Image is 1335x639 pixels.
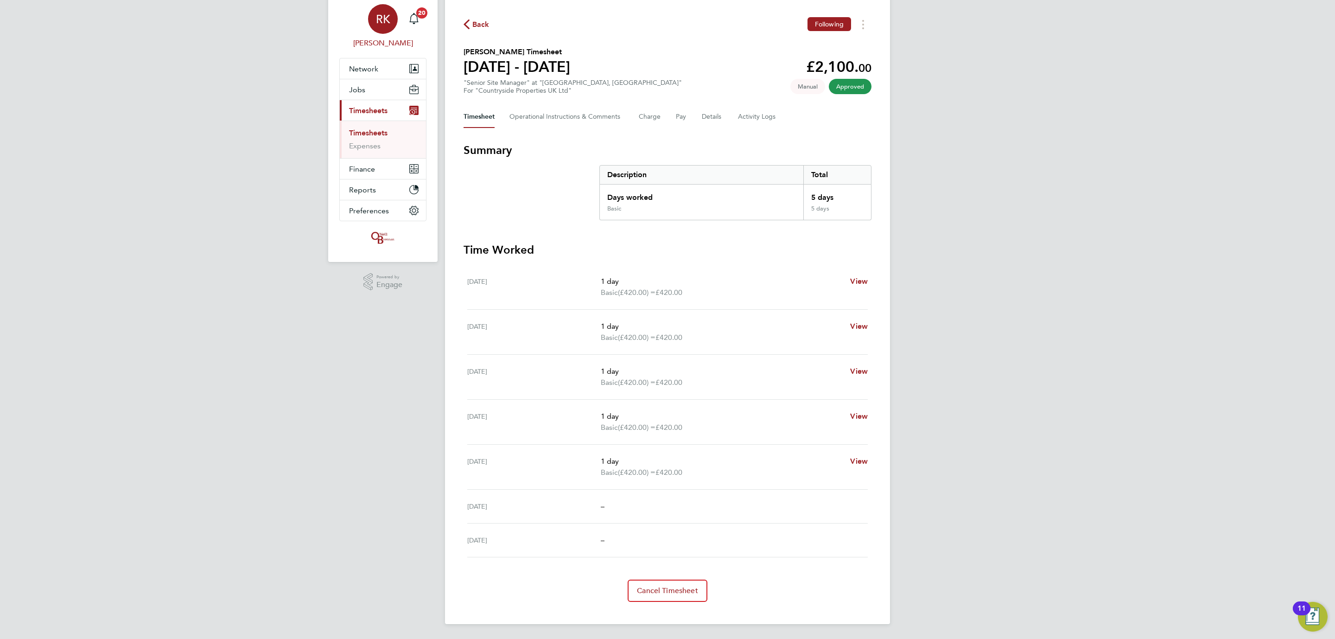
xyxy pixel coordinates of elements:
[601,422,618,433] span: Basic
[467,321,601,343] div: [DATE]
[363,273,403,291] a: Powered byEngage
[850,456,868,467] a: View
[850,277,868,286] span: View
[601,467,618,478] span: Basic
[349,85,365,94] span: Jobs
[618,288,655,297] span: (£420.00) =
[464,46,570,58] h2: [PERSON_NAME] Timesheet
[376,281,402,289] span: Engage
[467,501,601,512] div: [DATE]
[340,79,426,100] button: Jobs
[655,333,682,342] span: £420.00
[618,423,655,432] span: (£420.00) =
[601,287,618,298] span: Basic
[339,38,426,49] span: Reece Kershaw
[464,58,570,76] h1: [DATE] - [DATE]
[815,20,844,28] span: Following
[340,159,426,179] button: Finance
[601,321,843,332] p: 1 day
[464,19,489,30] button: Back
[655,378,682,387] span: £420.00
[738,106,777,128] button: Activity Logs
[829,79,871,94] span: This timesheet has been approved.
[349,165,375,173] span: Finance
[601,411,843,422] p: 1 day
[637,586,698,595] span: Cancel Timesheet
[601,502,604,511] span: –
[467,276,601,298] div: [DATE]
[509,106,624,128] button: Operational Instructions & Comments
[416,7,427,19] span: 20
[369,230,396,245] img: oneillandbrennan-logo-retina.png
[349,185,376,194] span: Reports
[639,106,661,128] button: Charge
[676,106,687,128] button: Pay
[464,79,682,95] div: "Senior Site Manager" at "[GEOGRAPHIC_DATA], [GEOGRAPHIC_DATA]"
[702,106,723,128] button: Details
[618,468,655,477] span: (£420.00) =
[467,456,601,478] div: [DATE]
[858,61,871,75] span: 00
[339,4,426,49] a: RK[PERSON_NAME]
[850,366,868,377] a: View
[467,535,601,546] div: [DATE]
[339,230,426,245] a: Go to home page
[607,205,621,212] div: Basic
[467,366,601,388] div: [DATE]
[850,322,868,331] span: View
[803,185,871,205] div: 5 days
[618,333,655,342] span: (£420.00) =
[618,378,655,387] span: (£420.00) =
[376,273,402,281] span: Powered by
[1297,608,1306,620] div: 11
[850,321,868,332] a: View
[655,288,682,297] span: £420.00
[790,79,825,94] span: This timesheet was manually created.
[340,58,426,79] button: Network
[850,457,868,466] span: View
[855,17,871,32] button: Timesheets Menu
[405,4,423,34] a: 20
[850,411,868,422] a: View
[464,87,682,95] div: For "Countryside Properties UK Ltd"
[600,166,803,184] div: Description
[349,141,381,150] a: Expenses
[655,468,682,477] span: £420.00
[464,243,871,257] h3: Time Worked
[601,276,843,287] p: 1 day
[349,206,389,215] span: Preferences
[376,13,390,25] span: RK
[1298,602,1328,632] button: Open Resource Center, 11 new notifications
[601,456,843,467] p: 1 day
[600,185,803,205] div: Days worked
[340,100,426,121] button: Timesheets
[807,17,851,31] button: Following
[803,205,871,220] div: 5 days
[806,58,871,76] app-decimal: £2,100.
[464,106,495,128] button: Timesheet
[349,128,388,137] a: Timesheets
[349,106,388,115] span: Timesheets
[601,377,618,388] span: Basic
[340,200,426,221] button: Preferences
[340,121,426,158] div: Timesheets
[601,332,618,343] span: Basic
[349,64,378,73] span: Network
[599,165,871,220] div: Summary
[850,412,868,421] span: View
[340,179,426,200] button: Reports
[464,143,871,602] section: Timesheet
[472,19,489,30] span: Back
[655,423,682,432] span: £420.00
[464,143,871,158] h3: Summary
[628,580,707,602] button: Cancel Timesheet
[850,367,868,376] span: View
[850,276,868,287] a: View
[803,166,871,184] div: Total
[601,536,604,544] span: –
[601,366,843,377] p: 1 day
[467,411,601,433] div: [DATE]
